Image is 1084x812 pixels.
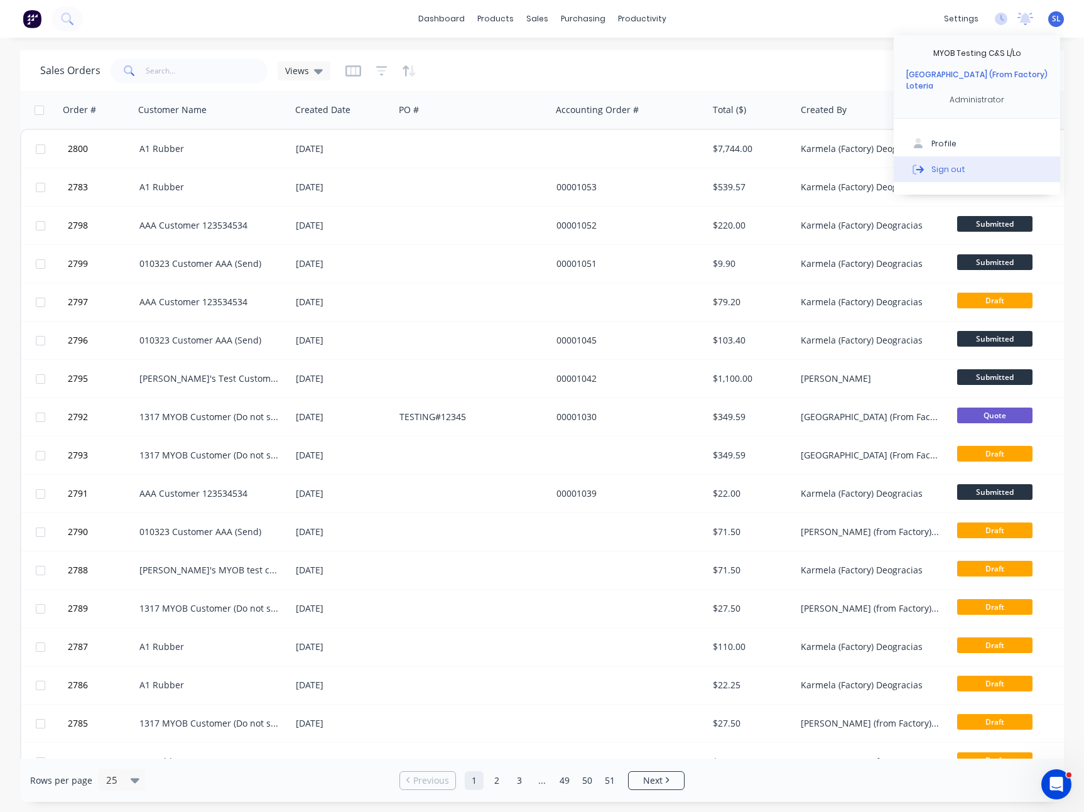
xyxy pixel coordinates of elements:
[713,641,787,653] div: $110.00
[643,774,663,787] span: Next
[139,143,279,155] div: A1 Rubber
[64,322,139,359] button: 2796
[556,257,696,270] div: 00001051
[68,372,88,385] span: 2795
[801,372,940,385] div: [PERSON_NAME]
[296,564,389,577] div: [DATE]
[68,564,88,577] span: 2788
[296,449,389,462] div: [DATE]
[68,219,88,232] span: 2798
[64,360,139,398] button: 2795
[296,334,389,347] div: [DATE]
[139,334,279,347] div: 010323 Customer AAA (Send)
[520,9,555,28] div: sales
[713,564,787,577] div: $71.50
[1052,13,1061,24] span: SL
[399,411,539,423] div: TESTING#12345
[413,774,449,787] span: Previous
[68,181,88,193] span: 2783
[68,257,88,270] span: 2799
[400,774,455,787] a: Previous page
[957,752,1033,768] span: Draft
[957,599,1033,615] span: Draft
[950,94,1004,106] div: Administrator
[612,9,673,28] div: productivity
[64,513,139,551] button: 2790
[139,411,279,423] div: 1317 MYOB Customer (Do not send)
[296,717,389,730] div: [DATE]
[801,679,940,691] div: Karmela (Factory) Deogracias
[801,143,940,155] div: Karmela (Factory) Deogracias
[556,219,696,232] div: 00001052
[713,257,787,270] div: $9.90
[296,602,389,615] div: [DATE]
[801,334,940,347] div: Karmela (Factory) Deogracias
[64,168,139,206] button: 2783
[801,296,940,308] div: Karmela (Factory) Deogracias
[68,143,88,155] span: 2800
[713,296,787,308] div: $79.20
[296,755,389,768] div: [DATE]
[894,156,1060,181] button: Sign out
[139,679,279,691] div: A1 Rubber
[68,487,88,500] span: 2791
[629,774,684,787] a: Next page
[64,628,139,666] button: 2787
[64,245,139,283] button: 2799
[30,774,92,787] span: Rows per page
[296,143,389,155] div: [DATE]
[471,9,520,28] div: products
[139,526,279,538] div: 010323 Customer AAA (Send)
[64,551,139,589] button: 2788
[139,487,279,500] div: AAA Customer 123534534
[139,181,279,193] div: A1 Rubber
[713,104,746,116] div: Total ($)
[713,334,787,347] div: $103.40
[931,138,957,149] div: Profile
[556,334,696,347] div: 00001045
[957,561,1033,577] span: Draft
[1041,769,1071,799] iframe: Intercom live chat
[40,65,100,77] h1: Sales Orders
[801,487,940,500] div: Karmela (Factory) Deogracias
[957,446,1033,462] span: Draft
[906,69,1048,92] div: [GEOGRAPHIC_DATA] (From Factory) Loteria
[68,296,88,308] span: 2797
[713,717,787,730] div: $27.50
[296,257,389,270] div: [DATE]
[556,372,696,385] div: 00001042
[64,475,139,512] button: 2791
[23,9,41,28] img: Factory
[139,219,279,232] div: AAA Customer 123534534
[64,743,139,781] button: 2784
[801,411,940,423] div: [GEOGRAPHIC_DATA] (From Factory) Loteria
[556,104,639,116] div: Accounting Order #
[465,771,484,790] a: Page 1 is your current page
[139,372,279,385] div: [PERSON_NAME]'s Test Customer
[487,771,506,790] a: Page 2
[713,487,787,500] div: $22.00
[713,602,787,615] div: $27.50
[713,411,787,423] div: $349.59
[139,755,279,768] div: A1 Rubber
[68,334,88,347] span: 2796
[68,526,88,538] span: 2790
[399,104,419,116] div: PO #
[296,219,389,232] div: [DATE]
[64,283,139,321] button: 2797
[556,487,696,500] div: 00001039
[555,771,574,790] a: Page 49
[296,641,389,653] div: [DATE]
[64,207,139,244] button: 2798
[295,104,350,116] div: Created Date
[68,602,88,615] span: 2789
[296,526,389,538] div: [DATE]
[957,408,1033,423] span: Quote
[394,771,690,790] ul: Pagination
[296,181,389,193] div: [DATE]
[957,637,1033,653] span: Draft
[555,9,612,28] div: purchasing
[68,717,88,730] span: 2785
[801,755,940,768] div: [PERSON_NAME] (from Factory) [GEOGRAPHIC_DATA]
[713,755,787,768] div: $0.00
